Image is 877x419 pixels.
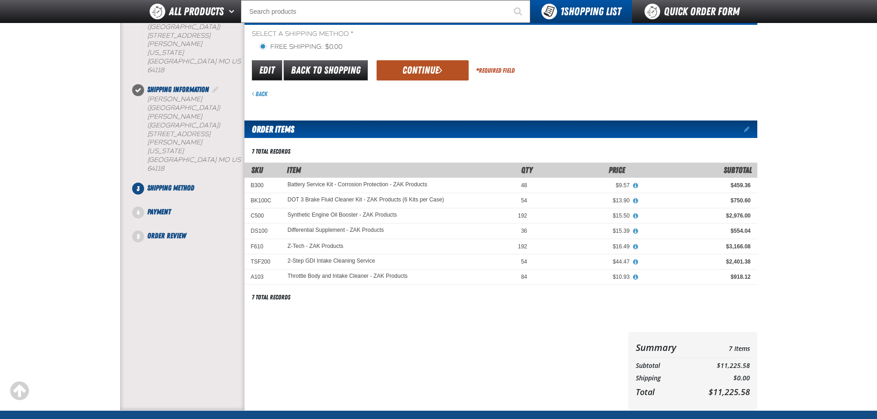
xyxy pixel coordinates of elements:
a: Back [252,90,267,98]
th: Total [636,385,692,399]
div: $13.90 [540,197,630,204]
bdo: 64118 [147,165,164,172]
span: Item [287,165,301,175]
span: 48 [521,182,527,189]
span: [PERSON_NAME] ([GEOGRAPHIC_DATA]) [147,14,220,31]
a: Edit items [744,126,757,132]
div: $554.04 [643,227,751,235]
button: View All Prices for DOT 3 Brake Fluid Cleaner Kit - ZAK Products (6 Kits per Case) [630,197,642,205]
input: Free Shipping: $0.00 [259,43,267,50]
div: $2,401.38 [643,258,751,265]
div: $15.39 [540,227,630,235]
span: MO [218,57,230,65]
li: Payment. Step 4 of 5. Not Completed [138,207,244,230]
button: View All Prices for Synthetic Engine Oil Booster - ZAK Products [630,212,642,220]
div: $459.36 [643,182,751,189]
td: DS100 [244,224,281,239]
span: [US_STATE][GEOGRAPHIC_DATA] [147,49,216,65]
span: US [232,57,241,65]
span: US [232,156,241,164]
span: Order Review [147,231,186,240]
a: Edit Shipping Information [211,85,220,94]
div: 7 total records [252,293,290,302]
a: Synthetic Engine Oil Booster - ZAK Products [288,212,397,218]
a: Battery Service Kit - Corrosion Protection - ZAK Products [288,182,427,188]
td: A103 [244,269,281,284]
th: Shipping [636,372,692,385]
div: $16.49 [540,243,630,250]
bdo: 64118 [147,66,164,74]
strong: 1 [560,5,564,18]
a: Z-Tech - ZAK Products [288,243,343,249]
td: B300 [244,178,281,193]
span: 192 [518,243,527,250]
span: All Products [169,3,224,20]
a: Differential Supplement - ZAK Products [288,227,384,234]
li: Shipping Method. Step 3 of 5. Not Completed [138,183,244,207]
span: [STREET_ADDRESS][PERSON_NAME] [147,32,210,48]
td: 7 Items [692,339,749,356]
span: $11,225.58 [709,386,750,397]
span: Shopping List [560,5,621,18]
label: Free Shipping: $0.00 [259,43,343,52]
th: Summary [636,339,692,356]
span: Subtotal [724,165,752,175]
span: Qty [521,165,533,175]
span: 54 [521,258,527,265]
td: BK100C [244,193,281,208]
a: 2-Step GDI Intake Cleaning Service [288,258,375,264]
span: Price [609,165,625,175]
td: C500 [244,208,281,224]
div: 7 total records [252,147,290,156]
a: Back to Shopping [284,60,368,80]
span: 4 [132,207,144,218]
span: 84 [521,274,527,280]
td: $11,225.58 [692,360,749,372]
span: Shipping Information [147,85,209,94]
th: Subtotal [636,360,692,372]
a: Edit [252,60,282,80]
span: MO [218,156,230,164]
span: 5 [132,230,144,242]
a: DOT 3 Brake Fluid Cleaner Kit - ZAK Products (6 Kits per Case) [288,197,444,203]
span: [US_STATE][GEOGRAPHIC_DATA] [147,147,216,164]
button: View All Prices for 2-Step GDI Intake Cleaning Service [630,258,642,266]
div: $750.60 [643,197,751,204]
a: SKU [251,165,263,175]
div: $2,976.00 [643,212,751,219]
span: 36 [521,228,527,234]
td: TSF200 [244,254,281,269]
span: 3 [132,183,144,195]
b: [PERSON_NAME] ([GEOGRAPHIC_DATA]) [147,95,220,112]
div: Scroll to the top [9,381,29,401]
span: Payment [147,207,171,216]
td: $0.00 [692,372,749,385]
div: $15.50 [540,212,630,219]
a: Throttle Body and Intake Cleaner - ZAK Products [288,273,408,280]
span: 192 [518,212,527,219]
li: Order Review. Step 5 of 5. Not Completed [138,230,244,241]
h2: Order Items [244,121,294,138]
td: F610 [244,239,281,254]
button: View All Prices for Z-Tech - ZAK Products [630,243,642,251]
div: $44.47 [540,258,630,265]
div: $9.57 [540,182,630,189]
div: $918.12 [643,273,751,281]
span: [STREET_ADDRESS][PERSON_NAME] [147,130,210,147]
button: Continue [377,60,469,80]
button: View All Prices for Throttle Body and Intake Cleaner - ZAK Products [630,273,642,281]
span: Shipping Method [147,184,194,192]
div: $10.93 [540,273,630,281]
li: Shipping Information. Step 2 of 5. Completed [138,84,244,183]
button: View All Prices for Differential Supplement - ZAK Products [630,227,642,235]
button: View All Prices for Battery Service Kit - Corrosion Protection - ZAK Products [630,182,642,190]
div: $3,166.08 [643,243,751,250]
span: 54 [521,197,527,204]
div: Required Field [476,66,515,75]
span: [PERSON_NAME] ([GEOGRAPHIC_DATA]) [147,113,220,129]
span: Select a Shipping Method [252,30,757,39]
